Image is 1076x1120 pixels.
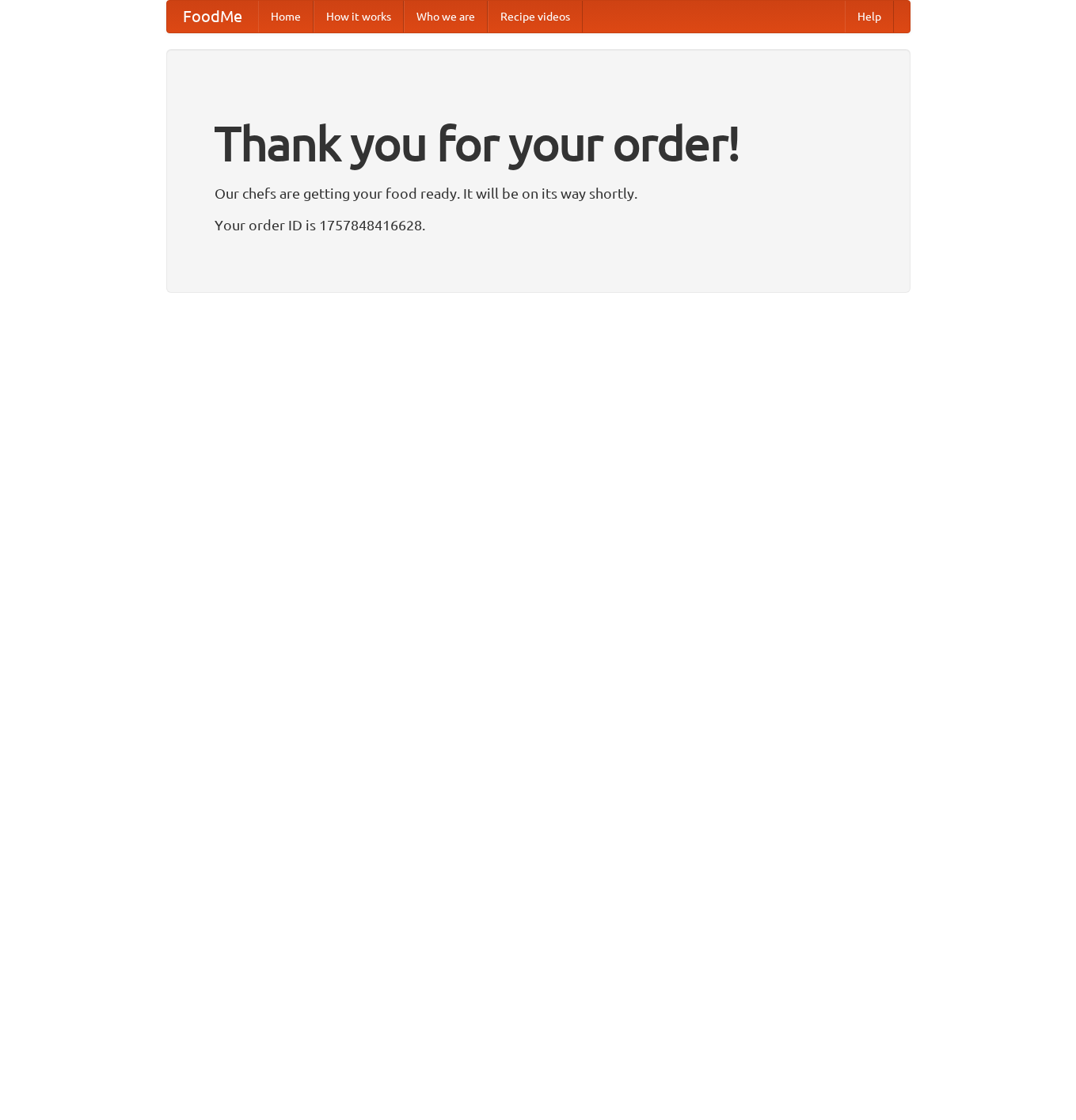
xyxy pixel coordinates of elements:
a: Help [845,1,894,32]
p: Your order ID is 1757848416628. [215,213,862,237]
a: Recipe videos [488,1,583,32]
a: Home [258,1,314,32]
a: Who we are [404,1,488,32]
a: How it works [314,1,404,32]
p: Our chefs are getting your food ready. It will be on its way shortly. [215,181,862,205]
h1: Thank you for your order! [215,105,862,181]
a: FoodMe [167,1,258,32]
